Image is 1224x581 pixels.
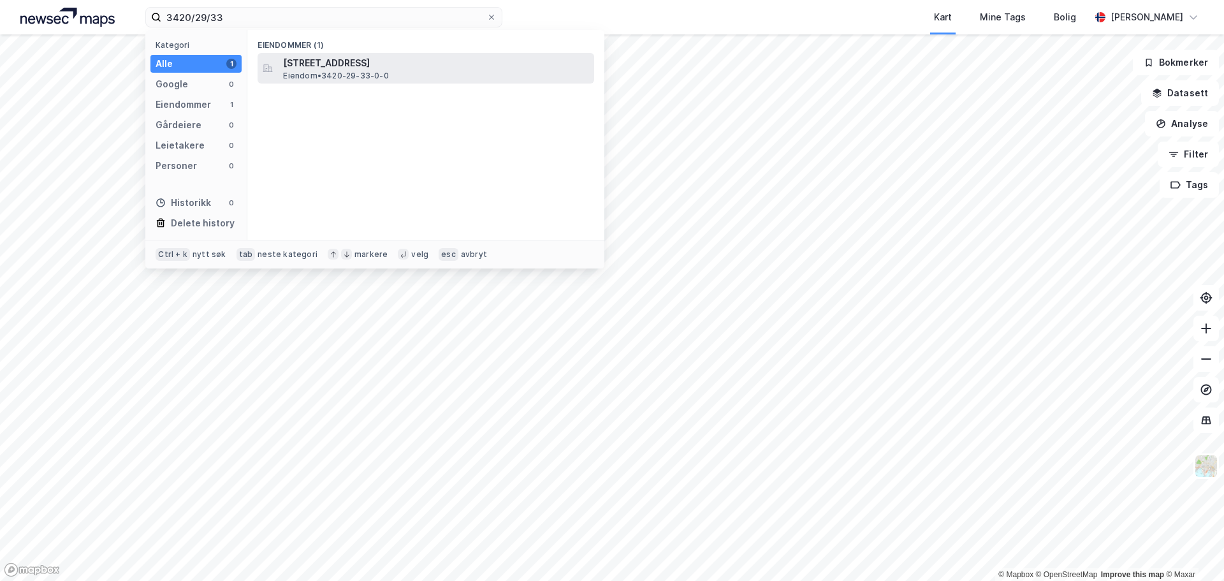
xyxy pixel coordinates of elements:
button: Filter [1158,142,1219,167]
div: Eiendommer (1) [247,30,604,53]
button: Analyse [1145,111,1219,136]
div: Historikk [156,195,211,210]
a: Improve this map [1101,570,1164,579]
div: esc [439,248,458,261]
div: Gårdeiere [156,117,201,133]
span: Eiendom • 3420-29-33-0-0 [283,71,388,81]
div: 0 [226,161,237,171]
div: avbryt [461,249,487,260]
div: Kontrollprogram for chat [1160,520,1224,581]
a: Mapbox [998,570,1033,579]
div: Mine Tags [980,10,1026,25]
div: Bolig [1054,10,1076,25]
div: 0 [226,120,237,130]
div: neste kategori [258,249,317,260]
div: Delete history [171,216,235,231]
button: Bokmerker [1133,50,1219,75]
div: Personer [156,158,197,173]
iframe: Chat Widget [1160,520,1224,581]
div: Kart [934,10,952,25]
img: Z [1194,454,1218,478]
div: nytt søk [193,249,226,260]
a: OpenStreetMap [1036,570,1098,579]
div: Kategori [156,40,242,50]
div: 1 [226,59,237,69]
div: 1 [226,99,237,110]
div: 0 [226,198,237,208]
div: markere [354,249,388,260]
div: Alle [156,56,173,71]
button: Datasett [1141,80,1219,106]
div: tab [237,248,256,261]
input: Søk på adresse, matrikkel, gårdeiere, leietakere eller personer [161,8,486,27]
span: [STREET_ADDRESS] [283,55,589,71]
div: Google [156,77,188,92]
div: Ctrl + k [156,248,190,261]
div: Leietakere [156,138,205,153]
div: 0 [226,79,237,89]
button: Tags [1160,172,1219,198]
div: Eiendommer [156,97,211,112]
div: velg [411,249,428,260]
img: logo.a4113a55bc3d86da70a041830d287a7e.svg [20,8,115,27]
div: 0 [226,140,237,151]
a: Mapbox homepage [4,563,60,577]
div: [PERSON_NAME] [1111,10,1183,25]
